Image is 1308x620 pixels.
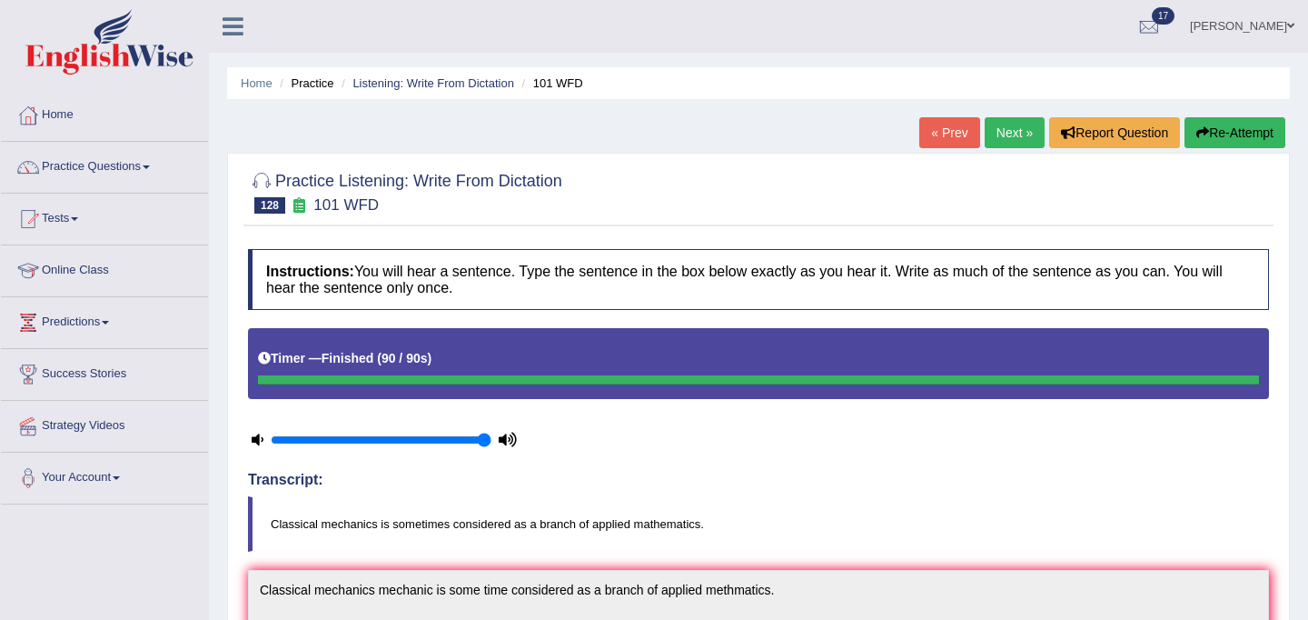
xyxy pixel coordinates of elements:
b: ) [428,351,432,365]
a: Practice Questions [1,142,208,187]
a: Home [241,76,272,90]
b: ( [377,351,381,365]
a: « Prev [919,117,979,148]
a: Home [1,90,208,135]
small: Exam occurring question [290,197,309,215]
b: 90 / 90s [381,351,428,365]
a: Success Stories [1,349,208,395]
span: 128 [254,197,285,214]
button: Re-Attempt [1184,117,1285,148]
h4: You will hear a sentence. Type the sentence in the box below exactly as you hear it. Write as muc... [248,249,1269,310]
a: Next » [985,117,1045,148]
button: Report Question [1049,117,1180,148]
blockquote: Classical mechanics is sometimes considered as a branch of applied mathematics. [248,496,1269,552]
h4: Transcript: [248,472,1269,488]
li: Practice [275,75,333,92]
a: Predictions [1,297,208,343]
h2: Practice Listening: Write From Dictation [248,168,562,214]
span: 17 [1152,7,1174,25]
a: Listening: Write From Dictation [352,76,514,90]
b: Instructions: [266,264,354,279]
small: 101 WFD [313,196,379,214]
a: Strategy Videos [1,401,208,446]
h5: Timer — [258,352,431,365]
li: 101 WFD [518,75,583,92]
a: Online Class [1,245,208,291]
a: Tests [1,194,208,239]
a: Your Account [1,453,208,498]
b: Finished [322,351,374,365]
